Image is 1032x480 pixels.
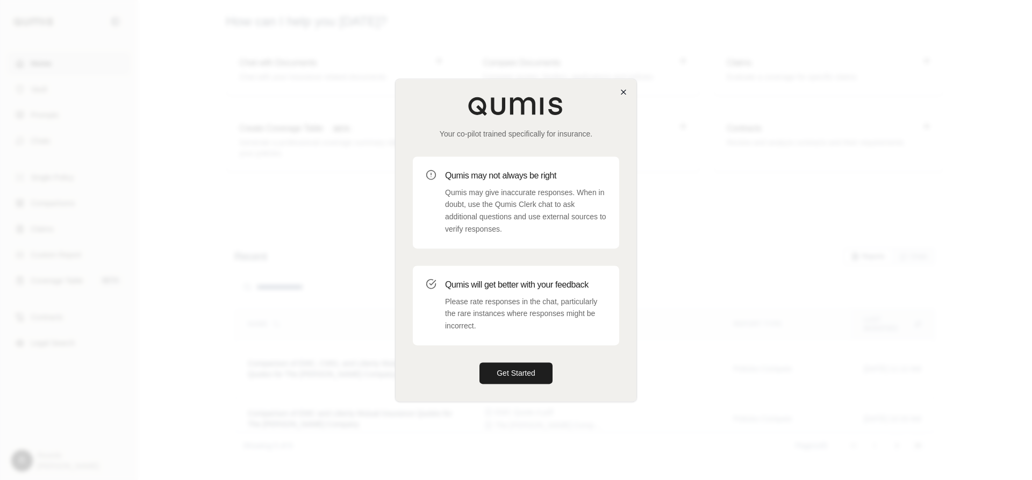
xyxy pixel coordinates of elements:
[445,278,606,291] h3: Qumis will get better with your feedback
[445,296,606,332] p: Please rate responses in the chat, particularly the rare instances where responses might be incor...
[445,169,606,182] h3: Qumis may not always be right
[445,187,606,235] p: Qumis may give inaccurate responses. When in doubt, use the Qumis Clerk chat to ask additional qu...
[468,96,564,116] img: Qumis Logo
[413,128,619,139] p: Your co-pilot trained specifically for insurance.
[479,362,553,384] button: Get Started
